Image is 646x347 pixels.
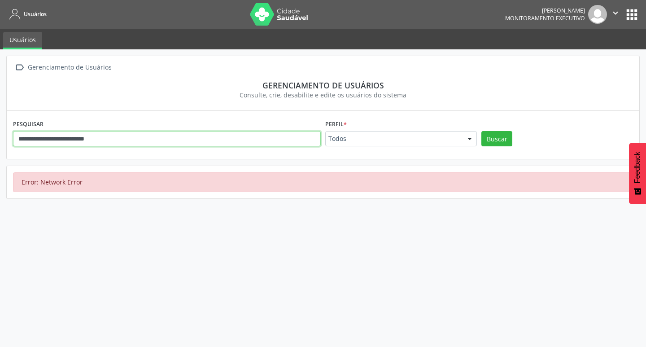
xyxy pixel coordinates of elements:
button: apps [624,7,640,22]
button: Feedback - Mostrar pesquisa [629,143,646,204]
label: Perfil [325,117,347,131]
div: Error: Network Error [13,172,633,192]
div: [PERSON_NAME] [505,7,585,14]
span: Todos [328,134,458,143]
span: Monitoramento Executivo [505,14,585,22]
img: img [588,5,607,24]
span: Feedback [633,152,642,183]
span: Usuários [24,10,47,18]
a: Usuários [6,7,47,22]
label: PESQUISAR [13,117,44,131]
div: Gerenciamento de usuários [19,80,627,90]
button:  [607,5,624,24]
a:  Gerenciamento de Usuários [13,61,113,74]
button: Buscar [481,131,512,146]
a: Usuários [3,32,42,49]
div: Gerenciamento de Usuários [26,61,113,74]
i:  [13,61,26,74]
i:  [611,8,620,18]
div: Consulte, crie, desabilite e edite os usuários do sistema [19,90,627,100]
